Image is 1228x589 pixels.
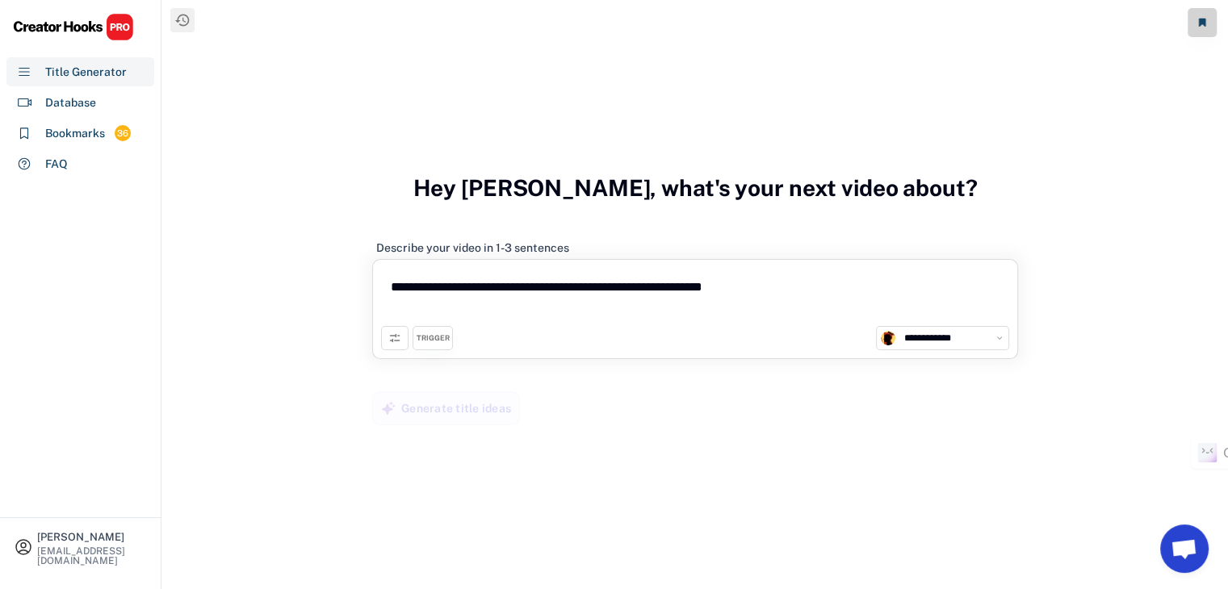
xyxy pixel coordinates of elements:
div: FAQ [45,156,68,173]
div: Generate title ideas [401,401,511,416]
div: Describe your video in 1-3 sentences [376,240,569,255]
div: Database [45,94,96,111]
div: TRIGGER [417,333,450,344]
div: [PERSON_NAME] [37,532,147,542]
div: [EMAIL_ADDRESS][DOMAIN_NAME] [37,546,147,566]
img: CHPRO%20Logo.svg [13,13,134,41]
img: channels4_profile.jpg [881,331,895,345]
div: Bookmarks [45,125,105,142]
h3: Hey [PERSON_NAME], what's your next video about? [413,157,978,219]
div: 36 [115,127,131,140]
div: Title Generator [45,64,127,81]
a: Open chat [1160,524,1209,573]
